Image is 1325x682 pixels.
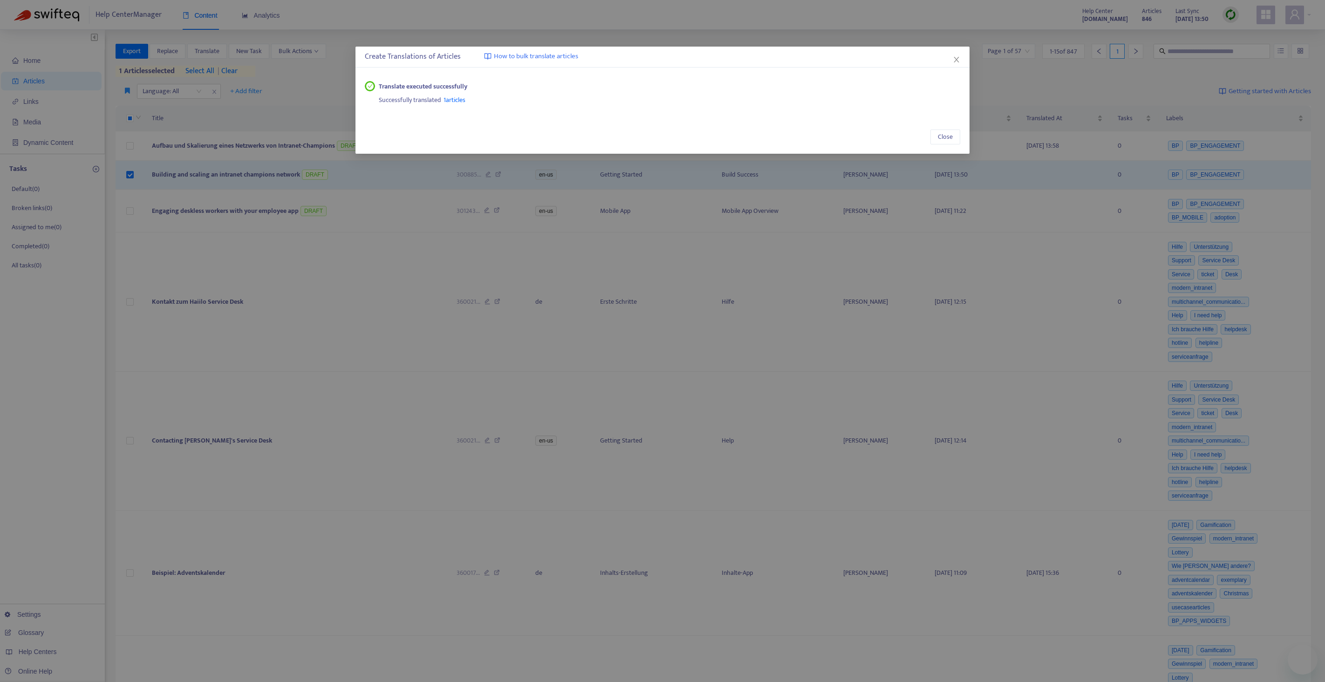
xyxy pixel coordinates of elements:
[938,132,953,142] span: Close
[953,56,960,63] span: close
[951,55,962,65] button: Close
[379,92,960,106] div: Successfully translated
[930,130,960,144] button: Close
[444,95,465,105] span: 1 articles
[484,53,492,60] img: image-link
[379,82,467,92] strong: Translate executed successfully
[1288,645,1318,675] iframe: Button to launch messaging window
[365,51,960,62] div: Create Translations of Articles
[494,51,578,62] span: How to bulk translate articles
[484,51,578,62] a: How to bulk translate articles
[368,83,373,89] span: check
